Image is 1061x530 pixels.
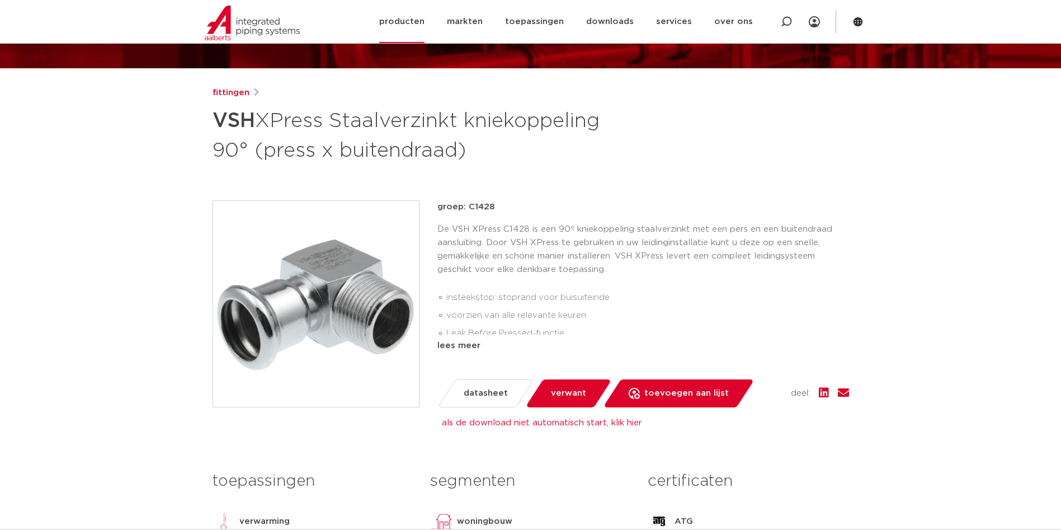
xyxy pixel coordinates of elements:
[791,387,810,400] span: deel:
[437,200,849,214] p: groep: C1428
[213,201,419,407] img: Product Image for VSH XPress Staalverzinkt kniekoppeling 90° (press x buitendraad)
[446,307,849,325] li: voorzien van alle relevante keuren
[430,470,631,493] h3: segmenten
[213,111,255,131] strong: VSH
[437,339,849,353] div: lees meer
[437,223,849,276] p: De VSH XPress C1428 is een 90º kniekoppeling staalverzinkt met een pers en een buitendraad aanslu...
[551,384,586,402] span: verwant
[525,379,611,407] a: verwant
[239,515,290,528] p: verwarming
[644,384,729,402] span: toevoegen aan lijst
[213,86,249,100] a: fittingen
[213,470,413,493] h3: toepassingen
[446,289,849,307] li: insteekstop: stoprand voor buisuiteinde
[442,419,642,427] a: als de download niet automatisch start, klik hier
[446,325,849,343] li: Leak Before Pressed-functie
[437,379,534,407] a: datasheet
[213,104,633,165] h1: XPress Staalverzinkt kniekoppeling 90° (press x buitendraad)
[675,515,693,528] p: ATG
[464,384,508,402] span: datasheet
[457,515,512,528] p: woningbouw
[648,470,848,493] h3: certificaten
